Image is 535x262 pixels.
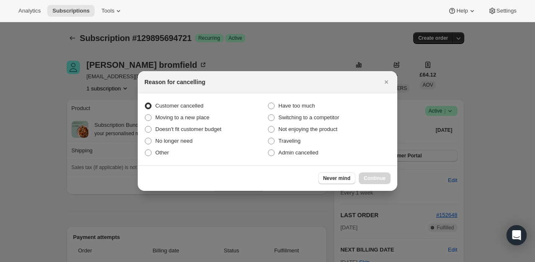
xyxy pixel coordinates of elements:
span: No longer need [155,138,193,144]
button: Close [381,76,392,88]
button: Tools [96,5,128,17]
span: Settings [496,8,517,14]
span: Have too much [278,103,315,109]
button: Subscriptions [47,5,95,17]
span: Help [456,8,468,14]
span: Doesn't fit customer budget [155,126,221,132]
h2: Reason for cancelling [144,78,205,86]
button: Help [443,5,481,17]
span: Tools [101,8,114,14]
span: Switching to a competitor [278,114,339,121]
span: Admin cancelled [278,149,318,156]
button: Never mind [318,172,355,184]
button: Settings [483,5,522,17]
span: Moving to a new place [155,114,209,121]
div: Open Intercom Messenger [507,225,527,245]
span: Other [155,149,169,156]
span: Not enjoying the product [278,126,337,132]
span: Subscriptions [52,8,90,14]
span: Customer cancelled [155,103,203,109]
span: Analytics [18,8,41,14]
span: Traveling [278,138,301,144]
button: Analytics [13,5,46,17]
span: Never mind [323,175,350,182]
